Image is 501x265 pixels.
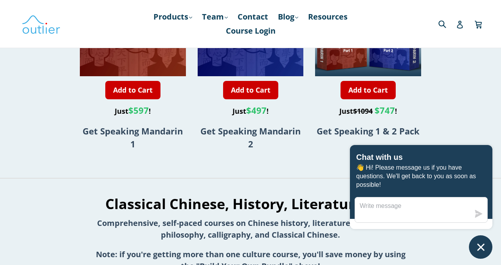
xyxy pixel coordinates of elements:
a: Get Speaking Mandarin 1 [83,128,183,149]
input: Search [436,16,458,32]
img: Outlier Linguistics [22,13,61,35]
a: Add to Cart [105,81,160,99]
a: Get Speaking Mandarin 2 [200,128,301,149]
span: Just ! [232,106,269,116]
span: $497 [246,104,267,116]
span: Just ! [115,106,151,116]
a: Add to Cart [341,81,396,99]
strong: Comprehensive, self-paced courses on Chinese history, literature, newspapers, philosophy, calligr... [97,218,404,240]
span: $747 [375,104,395,116]
s: $1094 [353,106,373,116]
strong: Get Speaking Mandarin 2 [200,125,301,150]
span: $597 [128,104,149,116]
a: Blog [274,10,302,24]
span: Just ! [339,106,397,116]
a: Team [198,10,232,24]
a: Add to Cart [223,81,278,99]
a: Products [150,10,196,24]
a: Course Login [222,24,279,38]
a: Resources [304,10,351,24]
strong: Get Speaking 1 & 2 Pack [317,125,420,137]
inbox-online-store-chat: Shopify online store chat [348,145,495,259]
a: Get Speaking 1 & 2 Pack [317,128,420,136]
strong: Get Speaking Mandarin 1 [83,125,183,150]
a: Contact [234,10,272,24]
